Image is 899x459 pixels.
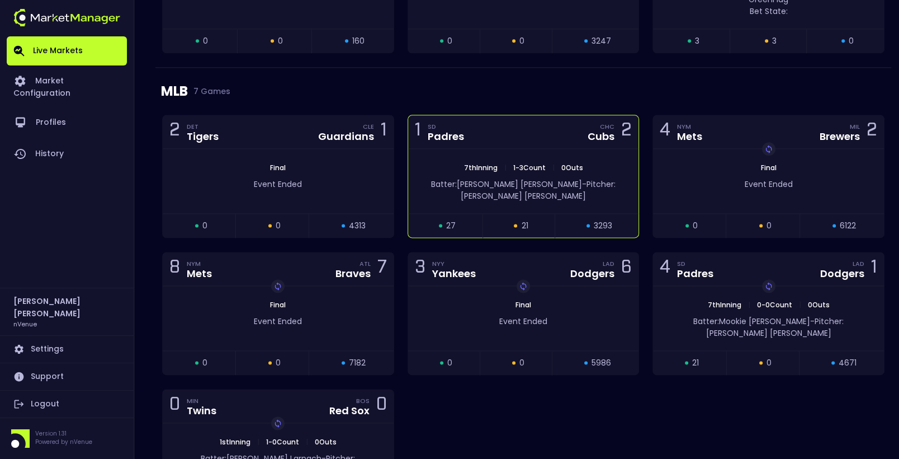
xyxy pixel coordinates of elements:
div: NYM [187,259,212,268]
img: replayImg [273,419,282,428]
div: 3 [415,259,425,279]
div: Brewers [820,132,860,142]
span: Event Ended [254,179,302,190]
div: CLE [363,122,374,131]
span: 0 [447,35,452,47]
span: 0 - 0 Count [754,300,796,310]
span: 6122 [840,220,856,232]
span: 0 [278,35,283,47]
span: 0 [202,357,207,369]
div: SD [428,122,464,131]
div: 1 [381,121,387,142]
h2: [PERSON_NAME] [PERSON_NAME] [13,295,120,320]
span: | [500,163,509,172]
div: 1 [871,259,877,279]
span: 3 [772,35,777,47]
span: 5986 [592,357,611,369]
span: Final [758,163,780,172]
div: Version 1.31Powered by nVenue [7,429,127,448]
div: 2 [169,121,180,142]
span: 27 [446,220,456,232]
div: ATL [359,259,371,268]
span: 3293 [594,220,612,232]
span: 4313 [349,220,366,232]
span: | [745,300,754,310]
span: 0 [849,35,854,47]
span: Final [267,163,289,172]
span: Batter: Mookie [PERSON_NAME] [693,316,810,327]
div: 2 [621,121,632,142]
span: 4671 [839,357,857,369]
p: Version 1.31 [35,429,92,438]
span: 0 [447,357,452,369]
img: replayImg [764,144,773,153]
div: Cubs [588,132,614,142]
div: CHC [600,122,614,131]
div: 8 [169,259,180,279]
h3: nVenue [13,320,37,328]
span: 21 [692,357,699,369]
span: - [582,179,586,190]
div: Twins [187,406,216,416]
span: 7th Inning [704,300,745,310]
span: 0 Outs [805,300,833,310]
span: 0 [693,220,698,232]
img: replayImg [764,282,773,291]
a: Support [7,363,127,390]
span: 7 Games [188,87,230,96]
span: 3247 [592,35,611,47]
div: 0 [169,396,180,416]
div: Guardians [318,132,374,142]
div: Dodgers [570,269,614,279]
span: - [810,316,815,327]
a: Logout [7,391,127,418]
div: Mets [187,269,212,279]
span: 0 [766,357,772,369]
div: Padres [677,269,713,279]
span: Final [512,300,534,310]
span: Batter: [PERSON_NAME] [PERSON_NAME] [431,179,582,190]
div: 0 [376,396,387,416]
span: 0 [202,220,207,232]
div: Tigers [187,132,219,142]
div: NYM [677,122,702,131]
div: 7 [377,259,387,279]
div: Mets [677,132,702,142]
span: | [254,437,263,447]
div: MIN [187,396,216,405]
span: | [796,300,805,310]
a: Market Configuration [7,65,127,107]
div: MLB [161,68,886,115]
a: Settings [7,336,127,363]
span: Final [267,300,289,310]
span: 0 [519,357,524,369]
span: Pitcher: [PERSON_NAME] [PERSON_NAME] [706,316,844,339]
span: Event Ended [499,316,547,327]
div: DET [187,122,219,131]
span: 0 [519,35,524,47]
span: 1 - 3 Count [509,163,548,172]
div: 2 [867,121,877,142]
div: Padres [428,132,464,142]
p: Powered by nVenue [35,438,92,446]
span: Event Ended [745,179,793,190]
span: 0 [276,357,281,369]
span: 0 [203,35,208,47]
div: Red Sox [329,406,370,416]
a: Live Markets [7,36,127,65]
span: | [302,437,311,447]
div: 4 [660,259,670,279]
span: 7th Inning [460,163,500,172]
div: 4 [660,121,670,142]
div: NYY [432,259,476,268]
span: 160 [352,35,365,47]
div: SD [677,259,713,268]
div: Braves [335,269,371,279]
span: Bet State: [750,6,788,17]
span: 0 [276,220,281,232]
span: 0 Outs [311,437,340,447]
span: | [548,163,557,172]
span: Event Ended [254,316,302,327]
div: BOS [356,396,370,405]
a: History [7,138,127,170]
